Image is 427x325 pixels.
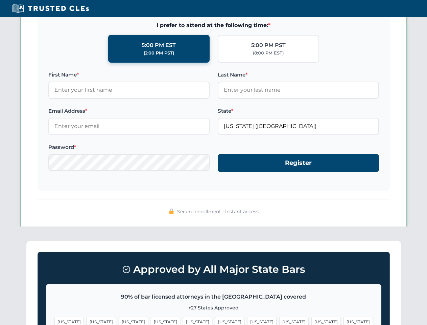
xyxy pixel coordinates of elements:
[48,143,210,151] label: Password
[46,260,381,279] h3: Approved by All Major State Bars
[48,82,210,99] input: Enter your first name
[253,50,284,57] div: (8:00 PM EST)
[142,41,176,50] div: 5:00 PM EST
[48,118,210,135] input: Enter your email
[218,107,379,115] label: State
[54,292,373,301] p: 90% of bar licensed attorneys in the [GEOGRAPHIC_DATA] covered
[48,21,379,30] span: I prefer to attend at the following time:
[10,3,91,14] img: Trusted CLEs
[218,71,379,79] label: Last Name
[144,50,174,57] div: (2:00 PM PST)
[48,71,210,79] label: First Name
[218,154,379,172] button: Register
[177,208,259,215] span: Secure enrollment • Instant access
[48,107,210,115] label: Email Address
[218,82,379,99] input: Enter your last name
[251,41,286,50] div: 5:00 PM PST
[54,304,373,311] p: +27 States Approved
[169,209,174,214] img: 🔒
[218,118,379,135] input: Florida (FL)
